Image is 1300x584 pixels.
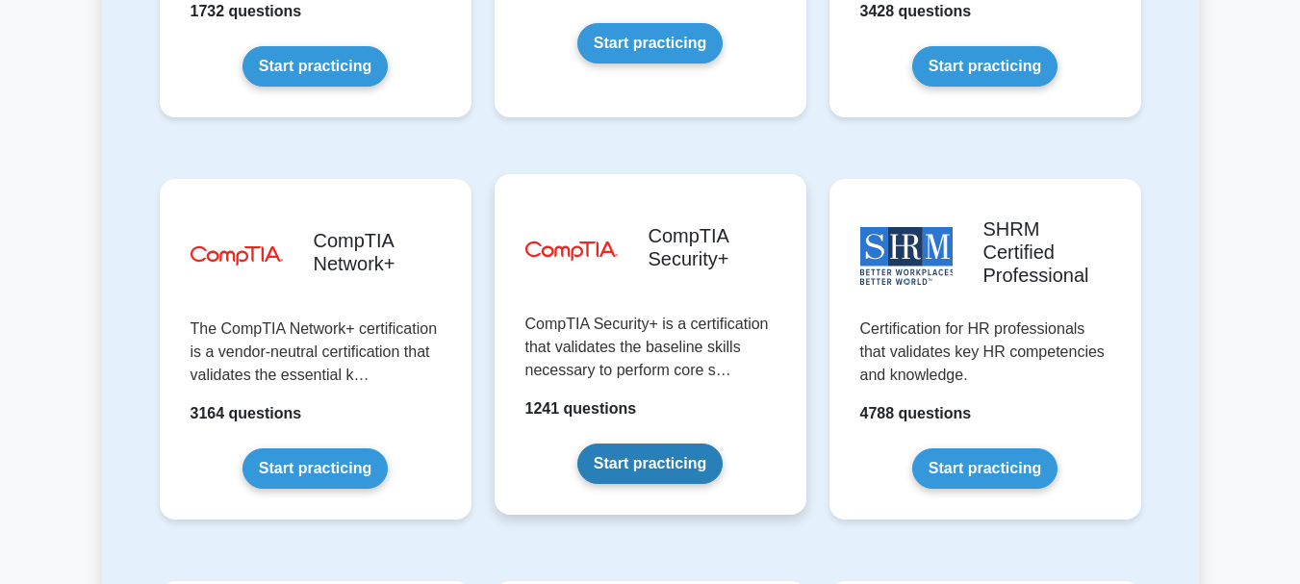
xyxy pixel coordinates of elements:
a: Start practicing [912,448,1058,489]
a: Start practicing [242,46,388,87]
a: Start practicing [577,444,723,484]
a: Start practicing [577,23,723,63]
a: Start practicing [242,448,388,489]
a: Start practicing [912,46,1058,87]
